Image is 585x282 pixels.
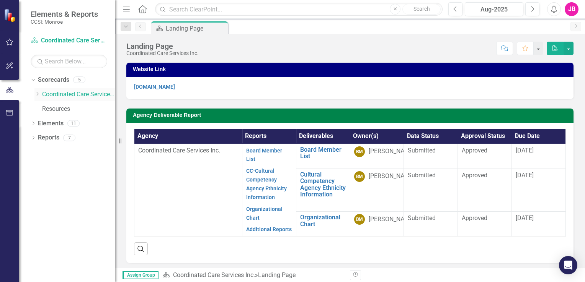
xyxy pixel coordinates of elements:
div: [PERSON_NAME] [369,215,415,224]
div: Landing Page [126,42,199,50]
td: Double-Click to Edit [404,169,458,212]
a: Organizational Chart [246,206,283,221]
a: Scorecards [38,76,69,84]
a: Cultural Competency Agency Ethnicity Information [300,171,346,198]
a: Coordinated Care Services Inc. [173,271,255,279]
td: Double-Click to Edit [458,144,512,169]
span: Submitted [408,147,436,154]
input: Search ClearPoint... [155,3,443,16]
a: [DOMAIN_NAME] [134,84,175,90]
div: Landing Page [166,24,226,33]
input: Search Below... [31,55,107,68]
h3: Agency Deliverable Report [133,112,570,118]
div: 11 [67,120,80,126]
td: Double-Click to Edit [458,212,512,237]
a: Board Member List [246,147,282,162]
a: Board Member List [300,146,346,160]
span: Search [413,6,430,12]
button: Search [402,4,441,15]
a: Organizational Chart [300,214,346,227]
div: Aug-2025 [467,5,521,14]
td: Double-Click to Edit Right Click for Context Menu [296,169,350,212]
span: [DATE] [516,172,534,179]
td: Double-Click to Edit Right Click for Context Menu [296,212,350,237]
td: Double-Click to Edit [404,144,458,169]
h3: Website Link [133,66,570,72]
span: Approved [462,172,487,179]
button: Aug-2025 [465,2,523,16]
span: Elements & Reports [31,10,98,19]
a: Reports [38,133,59,142]
div: 5 [73,77,85,83]
div: BM [354,146,365,157]
a: CC-Cultural Competency Agency Ethnicity Information [246,168,287,200]
span: Submitted [408,214,436,222]
p: Coordinated Care Services Inc. [138,146,238,155]
img: ClearPoint Strategy [4,9,17,22]
div: Landing Page [258,271,296,279]
td: Double-Click to Edit [458,169,512,212]
small: CCSI: Monroe [31,19,98,25]
div: Open Intercom Messenger [559,256,577,274]
div: 7 [63,135,75,141]
a: Coordinated Care Services Inc. [31,36,107,45]
span: Submitted [408,172,436,179]
span: Approved [462,147,487,154]
div: [PERSON_NAME] [369,172,415,181]
a: Coordinated Care Services Inc. [42,90,115,99]
td: Double-Click to Edit [404,212,458,237]
a: Resources [42,105,115,113]
a: Elements [38,119,64,128]
span: [DATE] [516,214,534,222]
span: Assign Group [123,271,159,279]
a: Additional Reports [246,226,292,232]
div: BM [354,171,365,182]
div: » [162,271,344,280]
div: BM [354,214,365,225]
td: Double-Click to Edit Right Click for Context Menu [296,144,350,169]
div: Coordinated Care Services Inc. [126,50,199,56]
span: Approved [462,214,487,222]
div: [PERSON_NAME] [369,147,415,156]
button: JB [565,2,578,16]
span: [DATE] [516,147,534,154]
